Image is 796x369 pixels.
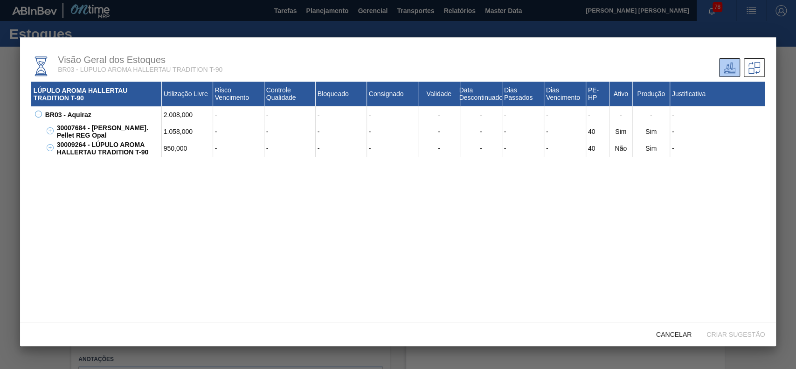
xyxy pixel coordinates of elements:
div: - [502,140,544,157]
div: Sim [633,140,670,157]
div: Justificativa [670,82,765,106]
div: - [418,123,460,140]
div: - [460,106,502,123]
div: - [264,140,316,157]
div: - [316,140,367,157]
div: - [586,106,609,123]
div: - [544,140,586,157]
div: Bloqueado [316,82,367,106]
div: - [264,106,316,123]
div: - [609,106,633,123]
div: Controle Qualidade [264,82,316,106]
div: PE-HP [586,82,609,106]
div: Consignado [367,82,418,106]
div: - [418,140,460,157]
div: Utilização Livre [162,82,213,106]
div: Unidade Atual/ Unidades [719,58,740,77]
div: - [670,123,765,140]
div: Dias Vencimento [544,82,586,106]
div: BR03 - Aquiraz [43,106,162,123]
div: - [633,106,670,123]
div: Ativo [609,82,633,106]
div: Sim [609,123,633,140]
div: Dias Passados [502,82,544,106]
div: - [264,123,316,140]
span: Visão Geral dos Estoques [58,55,166,65]
div: - [670,140,765,157]
div: - [544,123,586,140]
div: - [544,106,586,123]
div: - [502,123,544,140]
span: Cancelar [649,331,699,338]
div: - [670,106,765,123]
div: LÚPULO AROMA HALLERTAU TRADITION T-90 [31,82,162,106]
div: - [460,123,502,140]
div: Data Descontinuado [460,82,502,106]
div: 30009264 - LÚPULO AROMA HALLERTAU TRADITION T-90 [55,140,162,157]
button: Criar sugestão [699,326,772,342]
div: 2.008,000 [162,106,213,123]
div: - [367,106,418,123]
div: 40 [586,123,609,140]
div: Sim [633,123,670,140]
div: 40 [586,140,609,157]
div: - [502,106,544,123]
div: - [316,123,367,140]
div: - [418,106,460,123]
div: 1.058,000 [162,123,213,140]
div: Risco Vencimento [213,82,264,106]
div: Produção [633,82,670,106]
div: 950,000 [162,140,213,157]
div: Não [609,140,633,157]
div: - [213,106,264,123]
div: - [213,123,264,140]
div: - [367,123,418,140]
div: 30007684 - [PERSON_NAME]. Pellet REG Opal [55,123,162,140]
div: - [460,140,502,157]
div: Validade [418,82,460,106]
div: Sugestões de Trasferência [744,58,765,77]
span: Criar sugestão [699,331,772,338]
div: - [316,106,367,123]
div: - [213,140,264,157]
button: Cancelar [649,326,699,342]
div: - [367,140,418,157]
span: BR03 - LÚPULO AROMA HALLERTAU TRADITION T-90 [58,66,222,73]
